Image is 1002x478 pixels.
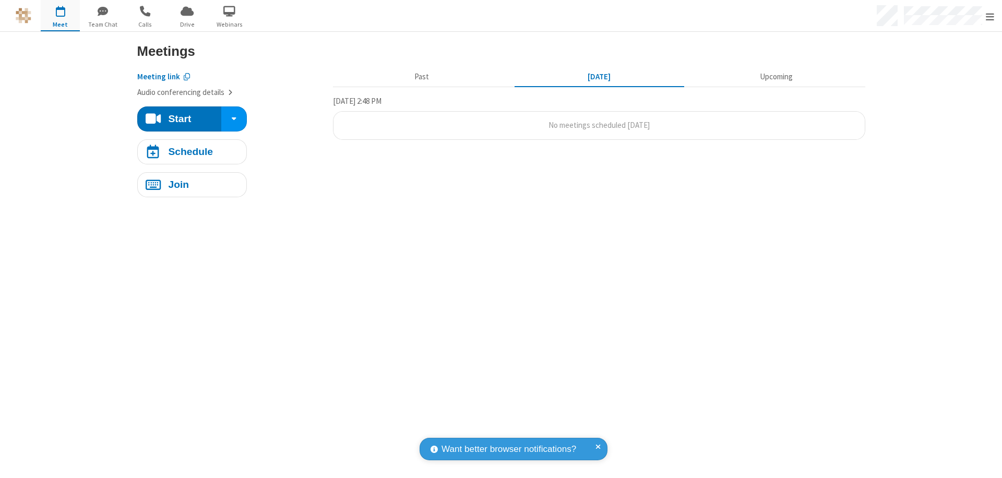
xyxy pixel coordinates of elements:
[168,114,191,124] h4: Start
[514,67,684,87] button: [DATE]
[83,20,122,29] span: Team Chat
[691,67,861,87] button: Upcoming
[168,147,213,157] h4: Schedule
[16,8,31,23] img: QA Selenium DO NOT DELETE OR CHANGE
[125,20,164,29] span: Calls
[137,139,247,164] button: Schedule
[333,96,381,106] span: [DATE] 2:48 PM
[137,71,180,81] span: Copy my meeting room link
[168,180,189,189] h4: Join
[221,106,246,132] div: Start conference options
[137,44,865,58] h3: Meetings
[210,20,249,29] span: Webinars
[137,106,222,132] button: Start
[333,95,865,140] section: Today's Meetings
[137,71,190,83] button: Copy my meeting room link
[976,451,994,471] iframe: Chat
[137,172,247,197] button: Join
[548,120,650,130] span: No meetings scheduled [DATE]
[442,443,576,456] span: Want better browser notifications?
[137,87,233,99] button: Audio conferencing details
[168,20,207,29] span: Drive
[337,67,506,87] button: Past
[137,63,325,99] section: Account details
[41,20,80,29] span: Meet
